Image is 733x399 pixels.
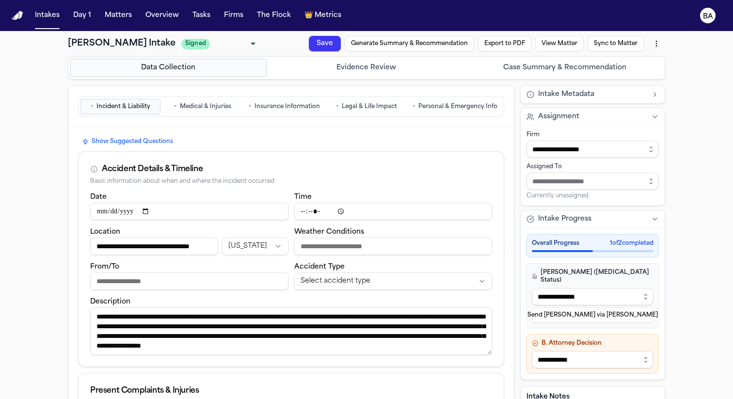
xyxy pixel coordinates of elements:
button: Sync to Matter [586,59,643,80]
span: Intake Metadata [538,90,594,99]
label: Date [90,193,107,201]
button: Go to Data Collection step [70,59,267,77]
button: Intake Metadata [521,86,665,103]
span: Legal & Life Impact [342,103,397,111]
input: Assign to staff member [526,173,659,190]
div: Assigned To [526,163,659,171]
button: Incident state [222,238,288,255]
span: • [336,102,339,112]
nav: Intake steps [70,59,663,77]
h4: [PERSON_NAME] ([MEDICAL_DATA] Status) [532,269,653,284]
a: Home [12,11,23,20]
button: Show Suggested Questions [78,136,177,147]
span: Personal & Emergency Info [418,103,497,111]
input: Incident location [90,238,218,255]
span: Insurance Information [255,103,320,111]
button: Generate Summary & Recommendation [344,33,475,63]
button: Go to Case Summary & Recommendation step [466,59,663,77]
input: From/To destination [90,272,288,290]
label: Weather Conditions [294,228,364,236]
span: Intake Progress [538,214,591,224]
label: Time [294,193,312,201]
textarea: Incident description [90,307,492,355]
input: Incident date [90,203,288,220]
span: • [413,102,415,112]
button: Assignment [521,108,665,126]
button: crownMetrics [301,7,345,24]
button: View Matter [533,53,583,74]
button: The Flock [253,7,295,24]
div: Basic information about when and where the incident occurred [90,178,492,185]
div: Accident Details & Timeline [102,163,203,175]
span: Currently unassigned [526,192,589,200]
input: Select firm [526,141,659,158]
span: • [91,102,94,112]
button: Go to Legal & Life Impact [326,99,406,114]
span: Assignment [538,112,579,122]
span: 1 of 2 completed [610,239,653,247]
button: More actions [645,64,665,84]
img: Finch Logo [12,11,23,20]
input: Incident time [294,203,493,220]
span: Overall Progress [532,239,579,247]
h4: B. Attorney Decision [532,339,653,347]
button: Go to Insurance Information [244,99,324,114]
button: Go to Personal & Emergency Info [408,99,502,114]
button: Go to Incident & Liability [80,99,160,114]
span: • [174,102,177,112]
button: Matters [101,7,136,24]
button: Intake Progress [521,210,665,228]
div: Present Complaints & Injuries [90,385,492,397]
button: Go to Medical & Injuries [162,99,242,114]
button: Export to PDF [477,48,531,68]
label: Location [90,228,120,236]
span: Incident & Liability [96,103,150,111]
span: Medical & Injuries [180,103,231,111]
div: Firm [526,131,659,139]
label: Accident Type [294,263,345,271]
label: From/To [90,263,119,271]
button: Send [PERSON_NAME] via [PERSON_NAME] [532,307,653,323]
button: Day 1 [69,7,95,24]
button: Firms [220,7,247,24]
input: Weather conditions [294,238,493,255]
label: Description [90,298,130,305]
span: • [249,102,252,112]
button: Save [308,30,342,49]
button: Intakes [31,7,64,24]
button: Tasks [189,7,214,24]
button: Go to Evidence Review step [269,59,465,77]
button: Overview [142,7,183,24]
